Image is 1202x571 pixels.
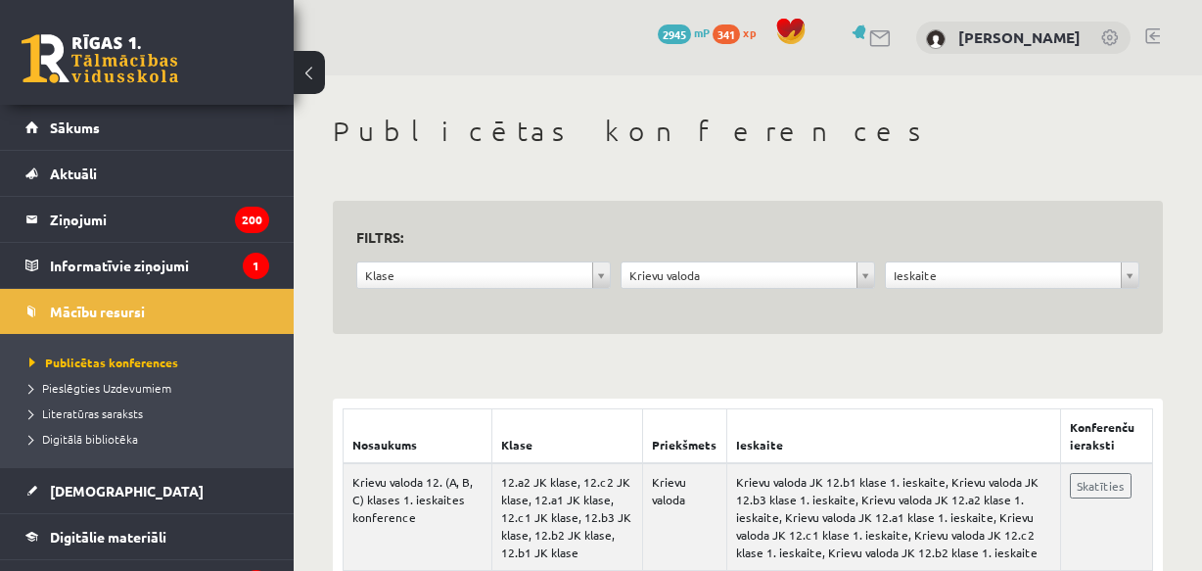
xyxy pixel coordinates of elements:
[629,262,849,288] span: Krievu valoda
[658,24,710,40] a: 2945 mP
[50,303,145,320] span: Mācību resursi
[886,262,1138,288] a: Ieskaite
[344,463,492,571] td: Krievu valoda 12. (A, B, C) klases 1. ieskaites konference
[29,431,138,447] span: Digitālā bibliotēka
[658,24,691,44] span: 2945
[25,468,269,513] a: [DEMOGRAPHIC_DATA]
[22,34,178,83] a: Rīgas 1. Tālmācības vidusskola
[333,115,1163,148] h1: Publicētas konferences
[726,463,1060,571] td: Krievu valoda JK 12.b1 klase 1. ieskaite, Krievu valoda JK 12.b3 klase 1. ieskaite, Krievu valoda...
[1060,409,1152,464] th: Konferenču ieraksti
[492,409,643,464] th: Klase
[713,24,765,40] a: 341 xp
[726,409,1060,464] th: Ieskaite
[926,29,946,49] img: Toms Kristians Eglītis
[243,253,269,279] i: 1
[356,224,1116,251] h3: Filtrs:
[743,24,756,40] span: xp
[29,430,274,448] a: Digitālā bibliotēka
[29,380,171,396] span: Pieslēgties Uzdevumiem
[344,409,492,464] th: Nosaukums
[694,24,710,40] span: mP
[50,165,97,182] span: Aktuāli
[622,262,874,288] a: Krievu valoda
[25,514,269,559] a: Digitālie materiāli
[50,482,204,500] span: [DEMOGRAPHIC_DATA]
[50,528,166,546] span: Digitālie materiāli
[357,262,610,288] a: Klase
[29,355,178,370] span: Publicētas konferences
[1070,473,1132,499] a: Skatīties
[25,289,269,334] a: Mācību resursi
[365,262,584,288] span: Klase
[492,463,643,571] td: 12.a2 JK klase, 12.c2 JK klase, 12.a1 JK klase, 12.c1 JK klase, 12.b3 JK klase, 12.b2 JK klase, 1...
[235,207,269,233] i: 200
[713,24,740,44] span: 341
[25,105,269,150] a: Sākums
[29,404,274,422] a: Literatūras saraksts
[25,243,269,288] a: Informatīvie ziņojumi1
[642,409,726,464] th: Priekšmets
[50,197,269,242] legend: Ziņojumi
[50,243,269,288] legend: Informatīvie ziņojumi
[29,354,274,371] a: Publicētas konferences
[958,27,1081,47] a: [PERSON_NAME]
[894,262,1113,288] span: Ieskaite
[29,379,274,397] a: Pieslēgties Uzdevumiem
[50,119,100,136] span: Sākums
[25,151,269,196] a: Aktuāli
[642,463,726,571] td: Krievu valoda
[29,405,143,421] span: Literatūras saraksts
[25,197,269,242] a: Ziņojumi200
